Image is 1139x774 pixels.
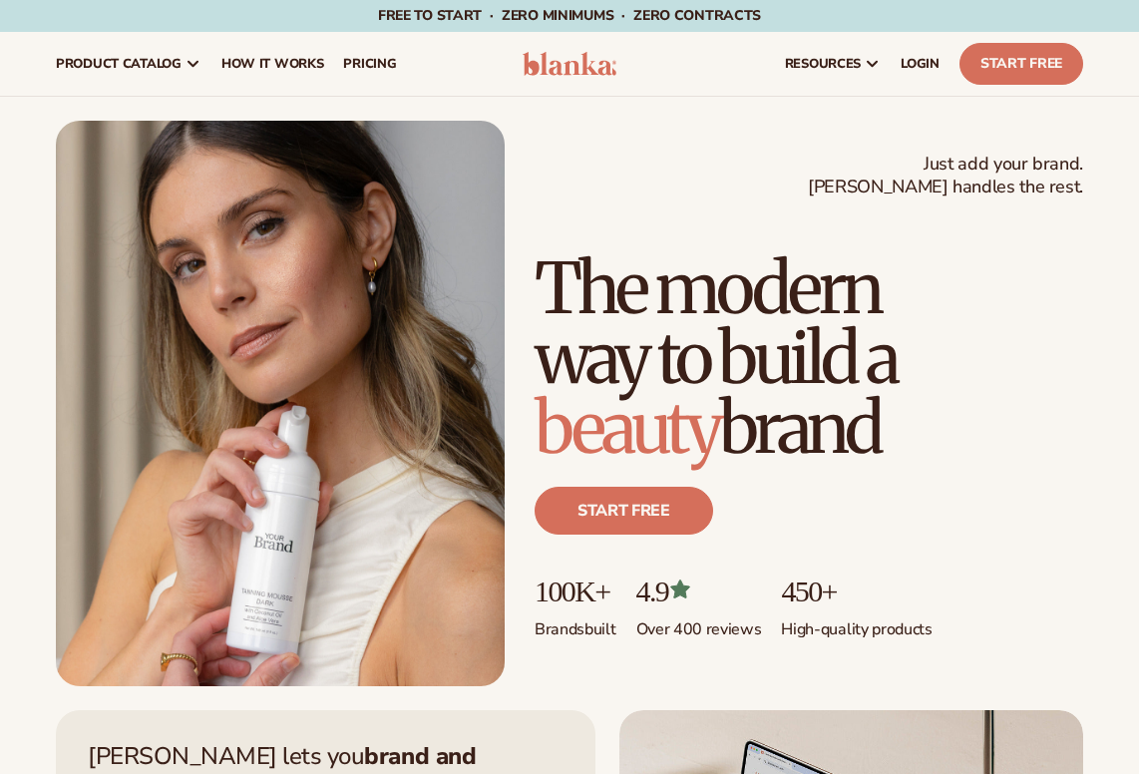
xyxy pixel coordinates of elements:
[333,32,406,96] a: pricing
[378,6,761,25] span: Free to start · ZERO minimums · ZERO contracts
[959,43,1083,85] a: Start Free
[56,56,182,72] span: product catalog
[901,56,940,72] span: LOGIN
[535,607,616,640] p: Brands built
[535,575,616,607] p: 100K+
[781,575,932,607] p: 450+
[221,56,324,72] span: How It Works
[56,121,505,686] img: Female holding tanning mousse.
[535,253,1083,463] h1: The modern way to build a brand
[785,56,861,72] span: resources
[808,153,1083,199] span: Just add your brand. [PERSON_NAME] handles the rest.
[636,575,762,607] p: 4.9
[781,607,932,640] p: High-quality products
[211,32,334,96] a: How It Works
[343,56,396,72] span: pricing
[636,607,762,640] p: Over 400 reviews
[775,32,891,96] a: resources
[535,487,713,535] a: Start free
[535,384,719,472] span: beauty
[523,52,615,76] img: logo
[46,32,211,96] a: product catalog
[891,32,949,96] a: LOGIN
